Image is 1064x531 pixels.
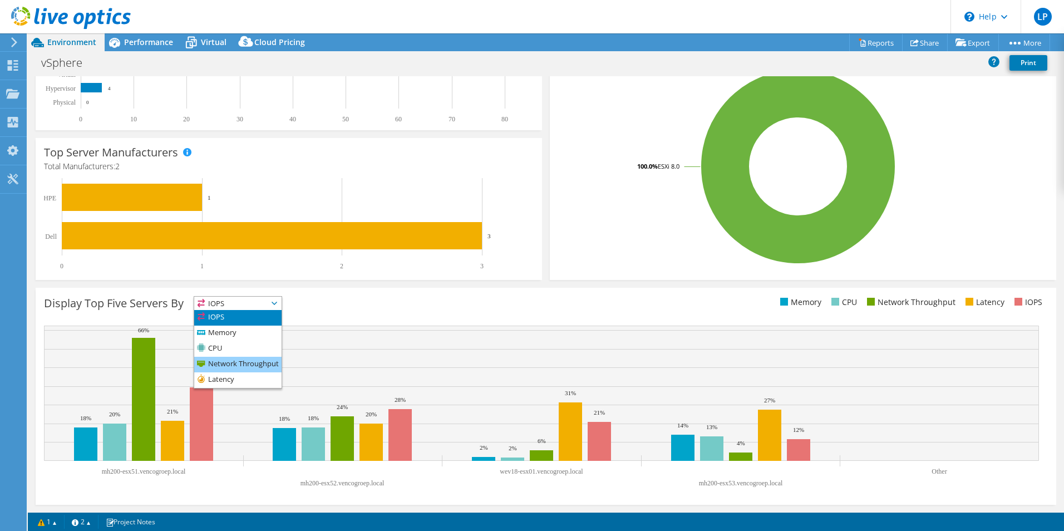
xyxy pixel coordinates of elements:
li: CPU [194,341,282,357]
text: 31% [565,390,576,396]
text: 18% [80,415,91,421]
li: Network Throughput [194,357,282,372]
text: 13% [706,424,717,430]
svg: \n [964,12,974,22]
text: Dell [45,233,57,240]
text: 50 [342,115,349,123]
li: Latency [194,372,282,388]
text: 60 [395,115,402,123]
span: LP [1034,8,1052,26]
text: 12% [793,426,804,433]
text: 28% [395,396,406,403]
a: Project Notes [98,515,163,529]
span: Performance [124,37,173,47]
text: 1 [208,194,211,201]
span: Virtual [201,37,226,47]
li: CPU [829,296,857,308]
text: 20% [109,411,120,417]
text: 0 [86,100,89,105]
a: More [998,34,1050,51]
text: 10 [130,115,137,123]
text: mh200-esx51.vencogroep.local [102,468,186,475]
li: IOPS [1012,296,1042,308]
text: 24% [337,404,348,410]
text: Physical [53,99,76,106]
text: 18% [279,415,290,422]
text: 66% [138,327,149,333]
text: 18% [308,415,319,421]
text: 14% [677,422,688,429]
li: Network Throughput [864,296,955,308]
text: 0 [60,262,63,270]
text: 80 [501,115,508,123]
text: HPE [43,194,56,202]
text: 30 [237,115,243,123]
tspan: 100.0% [637,162,658,170]
text: 4 [108,86,111,91]
a: Share [902,34,948,51]
a: Reports [849,34,903,51]
text: Other [932,468,947,475]
text: 0 [79,115,82,123]
h3: Top Server Manufacturers [44,146,178,159]
li: Latency [963,296,1004,308]
tspan: ESXi 8.0 [658,162,679,170]
text: mh200-esx53.vencogroep.local [699,479,783,487]
text: wev18-esx01.vencogroep.local [500,468,583,475]
text: 2% [509,445,517,451]
li: Memory [777,296,821,308]
text: 40 [289,115,296,123]
text: 70 [449,115,455,123]
text: 2 [340,262,343,270]
a: 2 [64,515,98,529]
text: 21% [167,408,178,415]
span: Environment [47,37,96,47]
text: 4% [737,440,745,446]
text: 3 [480,262,484,270]
text: mh200-esx52.vencogroep.local [301,479,385,487]
span: IOPS [194,297,268,310]
text: 27% [764,397,775,404]
a: Print [1009,55,1047,71]
span: Cloud Pricing [254,37,305,47]
text: 1 [200,262,204,270]
a: Export [947,34,999,51]
text: 3 [487,233,491,239]
text: 6% [538,437,546,444]
h1: vSphere [36,57,100,69]
li: Memory [194,326,282,341]
text: Hypervisor [46,85,76,92]
h4: Total Manufacturers: [44,160,534,173]
text: 20 [183,115,190,123]
text: 2% [480,444,488,451]
text: 20% [366,411,377,417]
a: 1 [30,515,65,529]
span: 2 [115,161,120,171]
li: IOPS [194,310,282,326]
text: 21% [594,409,605,416]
